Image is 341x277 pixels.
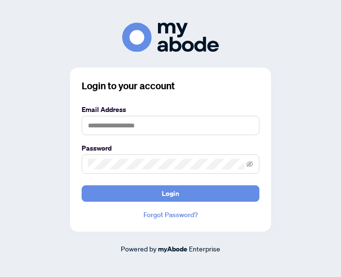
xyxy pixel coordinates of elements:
label: Email Address [82,104,259,115]
span: eye-invisible [246,161,253,167]
span: Login [162,186,179,201]
a: myAbode [158,244,187,254]
a: Forgot Password? [82,209,259,220]
button: Login [82,185,259,202]
img: ma-logo [122,23,219,52]
span: Powered by [121,244,156,253]
label: Password [82,143,259,153]
span: Enterprise [189,244,220,253]
h3: Login to your account [82,79,259,93]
